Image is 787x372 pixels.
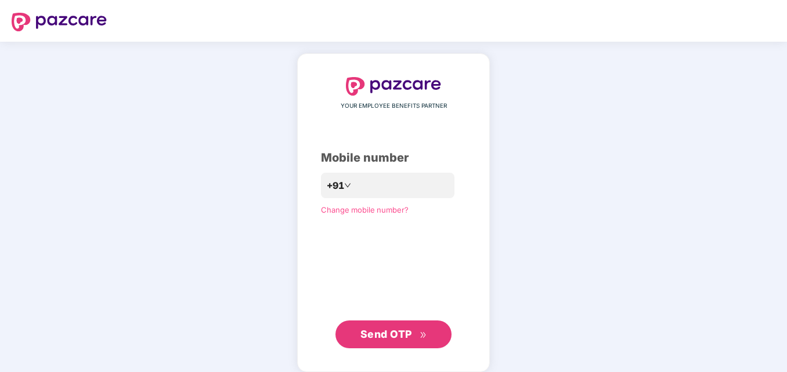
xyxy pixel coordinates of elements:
span: Send OTP [360,328,412,340]
span: down [344,182,351,189]
span: +91 [327,178,344,193]
div: Mobile number [321,149,466,167]
a: Change mobile number? [321,205,409,214]
img: logo [346,77,441,96]
span: YOUR EMPLOYEE BENEFITS PARTNER [341,101,447,111]
button: Send OTPdouble-right [335,320,452,348]
span: double-right [420,331,427,339]
img: logo [12,13,107,31]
